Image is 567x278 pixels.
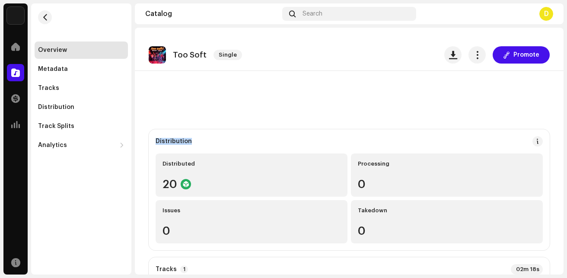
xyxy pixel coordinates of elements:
[358,160,536,167] div: Processing
[35,42,128,59] re-m-nav-item: Overview
[35,118,128,135] re-m-nav-item: Track Splits
[145,10,279,17] div: Catalog
[35,80,128,97] re-m-nav-item: Tracks
[38,123,74,130] div: Track Splits
[156,138,192,145] div: Distribution
[539,7,553,21] div: D
[35,99,128,116] re-m-nav-item: Distribution
[38,104,74,111] div: Distribution
[38,142,67,149] div: Analytics
[162,160,341,167] div: Distributed
[180,265,188,273] p-badge: 1
[38,66,68,73] div: Metadata
[35,137,128,154] re-m-nav-dropdown: Analytics
[156,266,177,273] strong: Tracks
[303,10,322,17] span: Search
[213,50,242,60] span: Single
[38,85,59,92] div: Tracks
[511,264,543,275] div: 02m 18s
[513,46,539,64] span: Promote
[358,207,536,214] div: Takedown
[38,47,67,54] div: Overview
[173,51,207,60] p: Too Soft
[7,7,24,24] img: 1c16f3de-5afb-4452-805d-3f3454e20b1b
[493,46,550,64] button: Promote
[162,207,341,214] div: Issues
[35,61,128,78] re-m-nav-item: Metadata
[149,46,166,64] img: 36b628b2-eb85-4a84-a46b-fc122f65a3aa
